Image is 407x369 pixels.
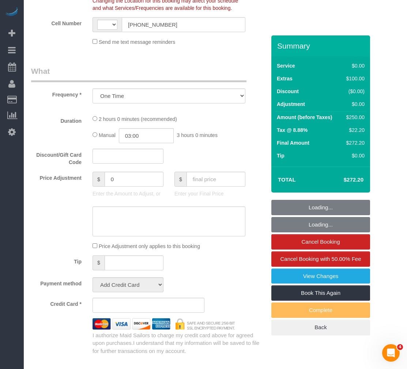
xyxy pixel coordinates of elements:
div: $0.00 [343,62,365,69]
iframe: Secure card payment input frame [99,302,198,308]
span: Price Adjustment only applies to this booking [99,243,200,249]
label: Credit Card * [26,298,87,308]
label: Duration [26,115,87,125]
a: Back [271,320,370,335]
label: Final Amount [277,139,309,147]
label: Service [277,62,295,69]
label: Adjustment [277,100,305,108]
label: Tip [26,255,87,265]
p: Enter the Amount to Adjust, or [93,190,163,197]
span: $ [93,255,105,270]
span: Cancel Booking with 50.00% Fee [280,256,361,262]
a: View Changes [271,269,370,284]
a: Cancel Booking [271,234,370,250]
span: Manual [99,132,116,138]
div: ($0.00) [343,88,365,95]
img: Automaid Logo [4,7,19,18]
div: $0.00 [343,152,365,159]
div: I authorize Maid Sailors to charge my credit card above for agreed upon purchases. [87,331,271,355]
a: Cancel Booking with 50.00% Fee [271,251,370,267]
span: I understand that my information will be saved to file for further transactions on my account. [93,340,259,354]
label: Tip [277,152,284,159]
span: $ [174,172,186,187]
div: $250.00 [343,114,365,121]
div: $100.00 [343,75,365,82]
span: $ [93,172,105,187]
h4: $272.20 [322,177,363,183]
label: Discount/Gift Card Code [26,149,87,166]
iframe: Intercom live chat [382,344,400,362]
label: Tax @ 8.88% [277,126,308,134]
input: Cell Number [122,17,245,32]
h3: Summary [277,42,366,50]
div: $0.00 [343,100,365,108]
span: 3 hours 0 minutes [177,132,218,138]
label: Amount (before Taxes) [277,114,332,121]
label: Discount [277,88,299,95]
label: Frequency * [26,88,87,98]
span: Send me text message reminders [99,39,175,45]
div: $22.20 [343,126,365,134]
legend: What [31,66,246,82]
a: Book This Again [271,285,370,301]
div: $272.20 [343,139,365,147]
span: 4 [397,344,403,350]
label: Cell Number [26,17,87,27]
p: Enter your Final Price [174,190,245,197]
label: Extras [277,75,293,82]
label: Payment method [26,277,87,287]
span: 2 hours 0 minutes (recommended) [99,116,177,122]
input: final price [186,172,245,187]
img: credit cards [87,318,241,330]
strong: Total [278,176,296,183]
label: Price Adjustment [26,172,87,182]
